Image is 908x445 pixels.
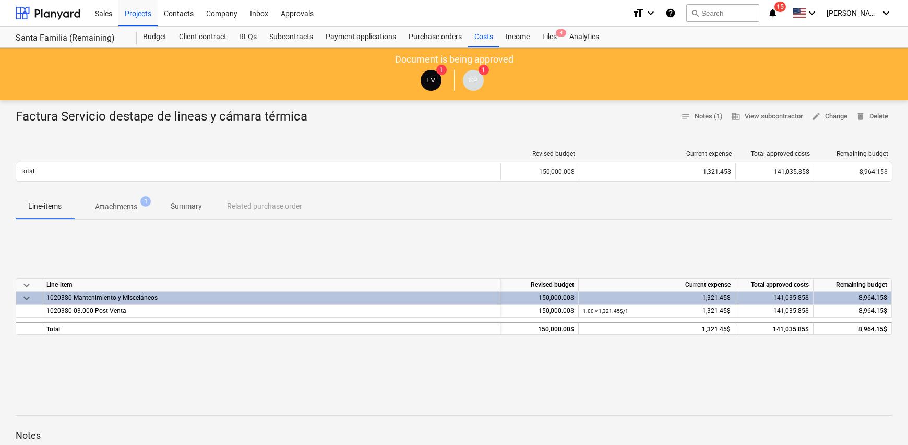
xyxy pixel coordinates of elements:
[583,168,731,175] div: 1,321.45$
[42,322,500,335] div: Total
[811,111,847,123] span: Change
[818,150,888,158] div: Remaining budget
[579,279,735,292] div: Current expense
[880,7,892,19] i: keyboard_arrow_down
[735,292,814,305] div: 141,035.85$
[632,7,644,19] i: format_size
[479,65,489,75] span: 1
[536,27,563,47] div: Files
[677,109,727,125] button: Notes (1)
[827,9,879,17] span: [PERSON_NAME]
[807,109,852,125] button: Change
[856,395,908,445] iframe: Chat Widget
[499,27,536,47] a: Income
[735,322,814,335] div: 141,035.85$
[500,292,579,305] div: 150,000.00$
[735,279,814,292] div: Total approved costs
[556,29,566,37] span: 4
[727,109,807,125] button: View subcontractor
[859,307,887,315] span: 8,964.15$
[583,150,732,158] div: Current expense
[773,307,809,315] span: 141,035.85$
[468,27,499,47] a: Costs
[500,279,579,292] div: Revised budget
[95,201,137,212] p: Attachments
[665,7,676,19] i: Knowledge base
[16,429,892,442] p: Notes
[46,307,126,315] span: 1020380.03.000 Post Venta
[436,65,447,75] span: 1
[583,292,731,305] div: 1,321.45$
[137,27,173,47] a: Budget
[681,112,690,121] span: notes
[735,163,814,180] div: 141,035.85$
[856,395,908,445] div: Widget de chat
[426,76,435,84] span: FV
[806,7,818,19] i: keyboard_arrow_down
[28,201,62,212] p: Line-items
[856,111,888,123] span: Delete
[563,27,605,47] a: Analytics
[856,112,865,121] span: delete
[20,292,33,305] span: keyboard_arrow_down
[583,308,628,314] small: 1.00 × 1,321.45$ / 1
[852,109,892,125] button: Delete
[171,201,202,212] p: Summary
[686,4,759,22] button: Search
[731,112,740,121] span: business
[20,279,33,292] span: keyboard_arrow_down
[468,76,478,84] span: CP
[814,279,892,292] div: Remaining budget
[536,27,563,47] a: Files4
[463,70,484,91] div: Claudia Perez
[233,27,263,47] a: RFQs
[16,33,124,44] div: Santa Familia (Remaining)
[20,167,34,176] p: Total
[402,27,468,47] a: Purchase orders
[173,27,233,47] a: Client contract
[395,53,513,66] p: Document is being approved
[583,323,731,336] div: 1,321.45$
[691,9,699,17] span: search
[263,27,319,47] a: Subcontracts
[583,305,731,318] div: 1,321.45$
[46,292,496,304] div: 1020380 Mantenimiento y Misceláneos
[811,112,821,121] span: edit
[16,109,316,125] div: Factura Servicio destape de lineas y cámara térmica
[731,111,803,123] span: View subcontractor
[814,292,892,305] div: 8,964.15$
[500,163,579,180] div: 150,000.00$
[500,322,579,335] div: 150,000.00$
[814,322,892,335] div: 8,964.15$
[681,111,723,123] span: Notes (1)
[740,150,810,158] div: Total approved costs
[644,7,657,19] i: keyboard_arrow_down
[140,196,151,207] span: 1
[421,70,441,91] div: Fernando Vanegas
[768,7,778,19] i: notifications
[42,279,500,292] div: Line-item
[505,150,575,158] div: Revised budget
[319,27,402,47] a: Payment applications
[859,168,888,175] span: 8,964.15$
[774,2,786,12] span: 15
[500,305,579,318] div: 150,000.00$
